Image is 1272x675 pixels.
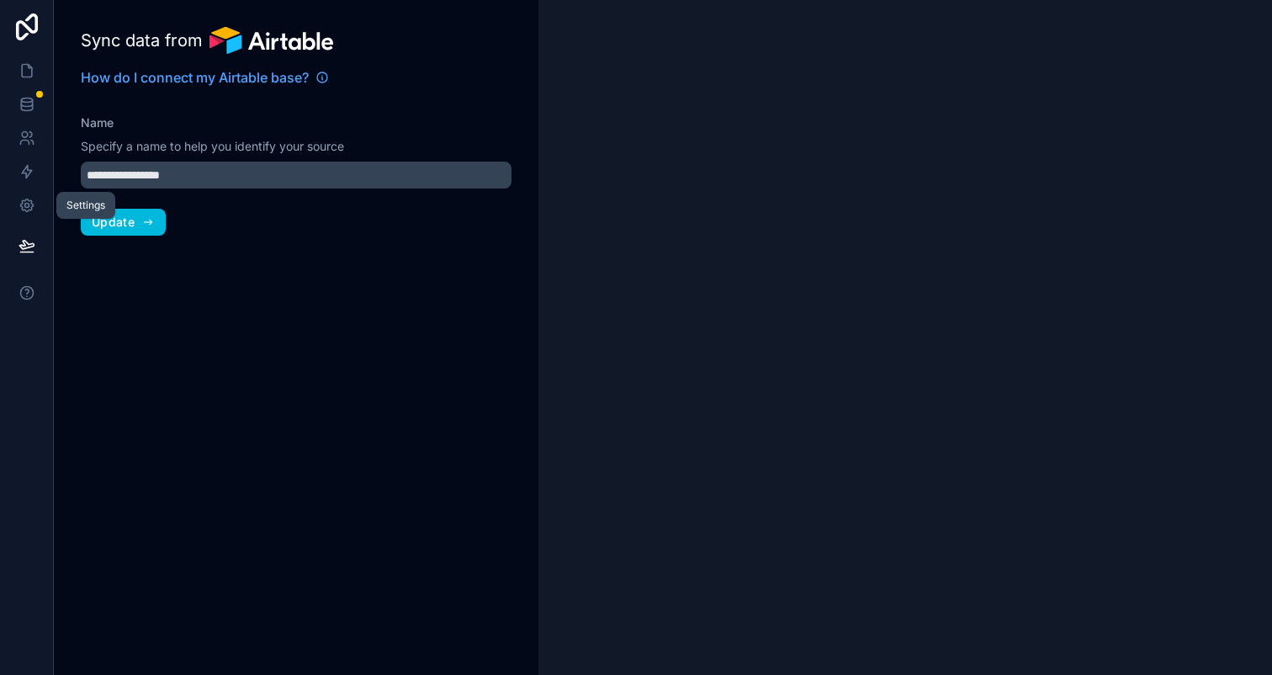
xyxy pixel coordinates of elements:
p: Specify a name to help you identify your source [81,138,511,155]
span: Update [92,215,135,230]
label: Name [81,114,114,131]
div: Settings [66,199,105,212]
span: How do I connect my Airtable base? [81,67,309,88]
span: Sync data from [81,29,203,52]
a: How do I connect my Airtable base? [81,67,329,88]
button: Update [81,209,166,236]
img: Airtable logo [209,27,333,54]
